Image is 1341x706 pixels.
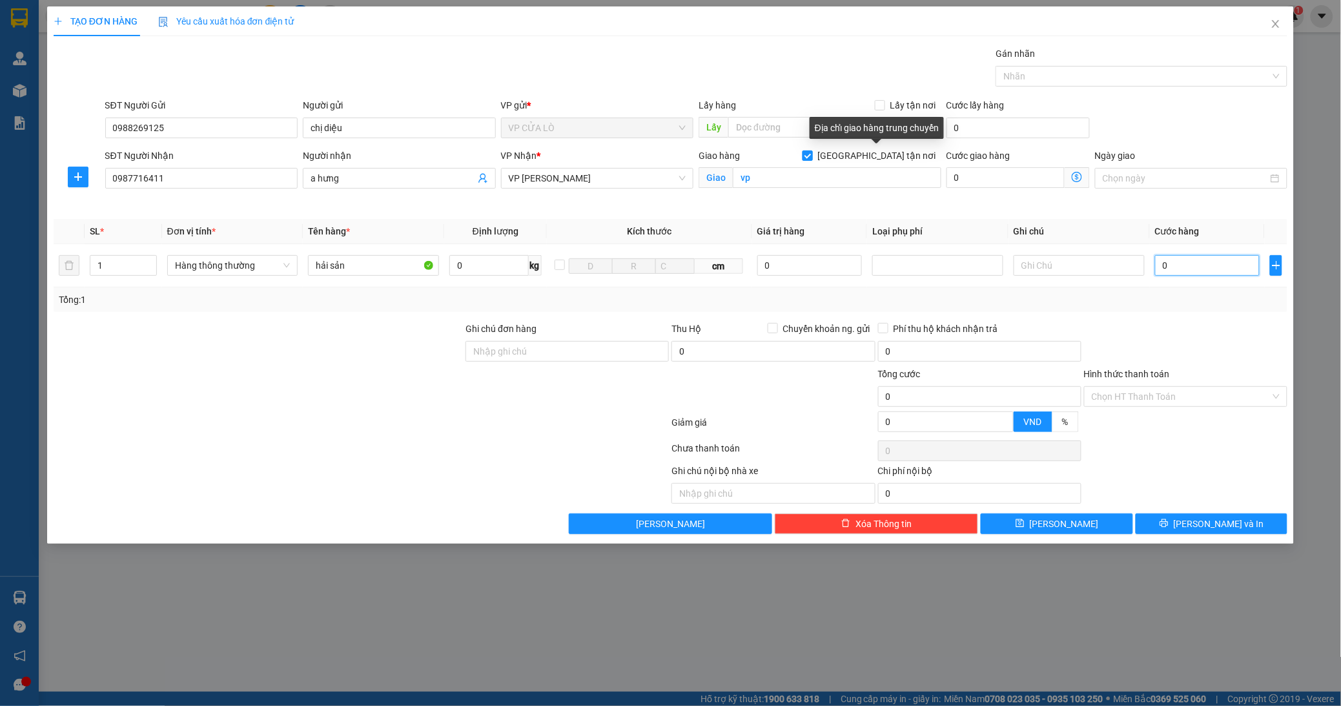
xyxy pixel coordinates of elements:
input: VD: Bàn, Ghế [308,255,439,276]
label: Cước lấy hàng [947,100,1005,110]
span: Định lượng [473,226,518,236]
span: SL [90,226,100,236]
span: Lấy tận nơi [885,98,941,112]
span: Hàng thông thường [175,256,291,275]
label: Gán nhãn [996,48,1035,59]
span: Tổng cước [878,369,921,379]
span: cm [695,258,743,274]
input: R [612,258,656,274]
img: logo [6,70,16,134]
span: Giá trị hàng [757,226,805,236]
span: Lấy hàng [699,100,736,110]
input: C [655,258,695,274]
span: printer [1160,519,1169,529]
span: Thu Hộ [671,324,701,334]
span: Lấy [699,117,728,138]
span: Giao hàng [699,151,740,161]
span: user-add [478,173,488,183]
span: close [1271,19,1281,29]
button: save[PERSON_NAME] [981,514,1132,534]
button: [PERSON_NAME] [569,514,772,534]
span: Chuyển khoản ng. gửi [778,322,875,336]
span: Giao [699,167,733,188]
span: VP CỬA LÒ [509,118,686,138]
input: Cước giao hàng [947,167,1065,188]
span: VP Nhận [501,151,537,161]
strong: CHUYỂN PHÁT NHANH AN PHÚ QUÝ [19,10,112,52]
div: Chi phí nội bộ [878,464,1081,483]
div: SĐT Người Nhận [105,149,298,163]
span: plus [68,172,88,182]
span: [PERSON_NAME] [636,517,705,531]
span: plus [54,17,63,26]
span: TẠO ĐƠN HÀNG [54,16,138,26]
input: Ghi chú đơn hàng [466,341,669,362]
input: Dọc đường [728,117,941,138]
span: [PERSON_NAME] [1030,517,1099,531]
th: Loại phụ phí [867,219,1008,244]
label: Ngày giao [1095,151,1136,161]
span: Phí thu hộ khách nhận trả [888,322,1003,336]
th: Ghi chú [1008,219,1150,244]
label: Cước giao hàng [947,151,1010,161]
div: VP gửi [501,98,694,112]
button: deleteXóa Thông tin [775,514,978,534]
span: save [1016,519,1025,529]
span: [GEOGRAPHIC_DATA] tận nơi [813,149,941,163]
span: Đơn vị tính [167,226,216,236]
span: delete [841,519,850,529]
div: Chưa thanh toán [670,441,876,464]
span: VP GIA LÂM [509,169,686,188]
span: kg [529,255,542,276]
input: Cước lấy hàng [947,118,1090,138]
input: Ngày giao [1103,171,1269,185]
input: Nhập ghi chú [671,483,875,504]
span: Cước hàng [1155,226,1200,236]
div: Người gửi [303,98,496,112]
div: Ghi chú nội bộ nhà xe [671,464,875,483]
input: D [569,258,613,274]
span: VND [1024,417,1042,427]
button: plus [68,167,88,187]
span: Xóa Thông tin [855,517,912,531]
span: [GEOGRAPHIC_DATA], [GEOGRAPHIC_DATA] ↔ [GEOGRAPHIC_DATA] [18,55,114,99]
label: Ghi chú đơn hàng [466,324,537,334]
input: 0 [757,255,863,276]
span: Kích thước [627,226,671,236]
span: Yêu cầu xuất hóa đơn điện tử [158,16,294,26]
span: dollar-circle [1072,172,1082,182]
button: plus [1270,255,1282,276]
button: Close [1258,6,1294,43]
div: Tổng: 1 [59,293,518,307]
div: SĐT Người Gửi [105,98,298,112]
span: Tên hàng [308,226,350,236]
button: printer[PERSON_NAME] và In [1136,514,1287,534]
button: delete [59,255,79,276]
span: % [1062,417,1069,427]
div: Giảm giá [670,415,876,438]
input: Ghi Chú [1014,255,1145,276]
label: Hình thức thanh toán [1084,369,1170,379]
span: [PERSON_NAME] và In [1174,517,1264,531]
div: Người nhận [303,149,496,163]
span: plus [1271,260,1282,271]
input: Giao tận nơi [733,167,941,188]
div: Địa chỉ giao hàng trung chuyển [810,117,944,139]
img: icon [158,17,169,27]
